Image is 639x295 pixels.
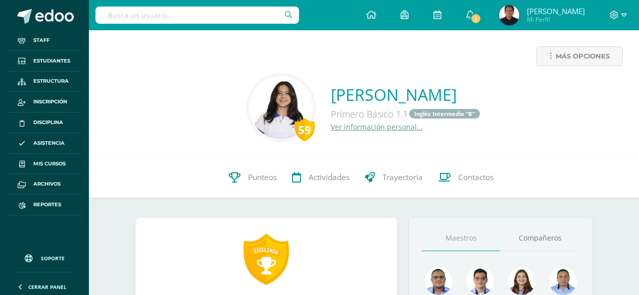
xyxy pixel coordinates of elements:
[33,139,65,147] span: Asistencia
[8,72,81,92] a: Estructura
[8,92,81,112] a: Inscripción
[8,30,81,51] a: Staff
[248,172,277,183] span: Punteos
[33,160,66,168] span: Mis cursos
[466,267,494,295] img: 6e6edff8e5b1d60e1b79b3df59dca1c4.png
[8,51,81,72] a: Estudiantes
[527,6,585,16] span: [PERSON_NAME]
[8,195,81,215] a: Reportes
[33,77,69,85] span: Estructura
[331,84,481,105] a: [PERSON_NAME]
[33,98,67,106] span: Inscripción
[409,109,480,119] a: Inglés Intermedio "B"
[501,225,580,251] a: Compañeros
[33,201,61,209] span: Reportes
[527,15,585,24] span: Mi Perfil
[250,76,313,139] img: 21419b37595aa1047d4595595186ae4d.png
[33,119,63,127] span: Disciplina
[33,180,61,188] span: Archivos
[41,255,65,262] span: Soporte
[508,267,535,295] img: a9adb280a5deb02de052525b0213cdb9.png
[549,267,577,295] img: 2efff582389d69505e60b50fc6d5bd41.png
[33,57,70,65] span: Estudiantes
[430,157,501,198] a: Contactos
[309,172,350,183] span: Actividades
[357,157,430,198] a: Trayectoria
[12,245,77,269] a: Soporte
[284,157,357,198] a: Actividades
[221,157,284,198] a: Punteos
[95,7,299,24] input: Busca un usuario...
[331,122,423,132] a: Ver información personal...
[422,225,501,251] a: Maestros
[33,36,50,44] span: Staff
[8,154,81,174] a: Mis cursos
[458,172,494,183] span: Contactos
[382,172,423,183] span: Trayectoria
[470,13,481,24] span: 1
[294,118,315,141] div: 59
[499,5,519,25] img: dfb2445352bbaa30de7fa1c39f03f7f6.png
[8,112,81,133] a: Disciplina
[425,267,453,295] img: 99962f3fa423c9b8099341731b303440.png
[536,46,623,66] a: Más opciones
[556,47,610,66] span: Más opciones
[8,174,81,195] a: Archivos
[8,133,81,154] a: Asistencia
[331,105,481,122] div: Primero Básico 1.1
[28,283,67,290] span: Cerrar panel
